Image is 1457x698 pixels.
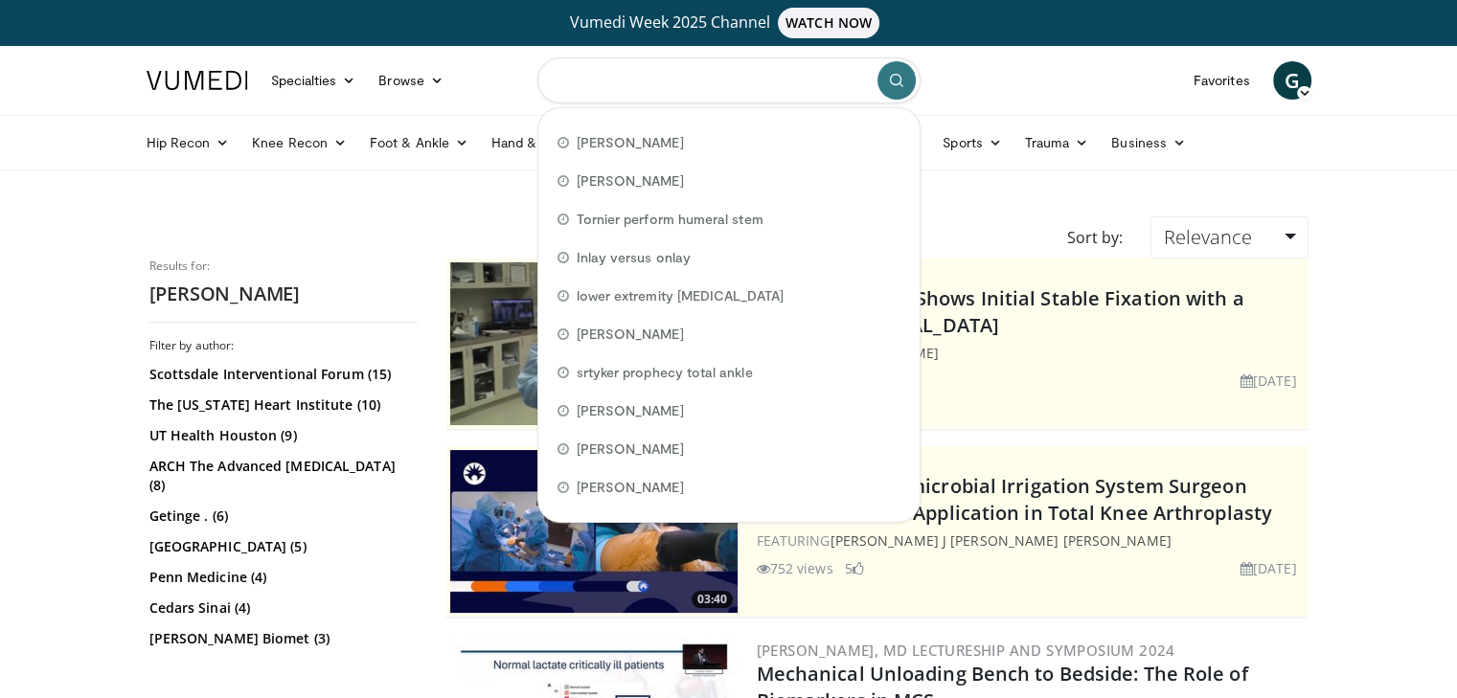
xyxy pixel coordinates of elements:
[147,71,248,90] img: VuMedi Logo
[1150,216,1308,259] a: Relevance
[260,61,368,100] a: Specialties
[1052,216,1136,259] div: Sort by:
[577,210,763,229] span: Tornier perform humeral stem
[149,365,413,384] a: Scottsdale Interventional Forum (15)
[1241,371,1297,391] li: [DATE]
[450,262,738,425] img: 6bc46ad6-b634-4876-a934-24d4e08d5fac.300x170_q85_crop-smart_upscale.jpg
[692,591,733,608] span: 03:40
[577,133,684,152] span: [PERSON_NAME]
[757,641,1175,660] a: [PERSON_NAME], MD Lectureship and Symposium 2024
[149,537,413,556] a: [GEOGRAPHIC_DATA] (5)
[537,57,921,103] input: Search topics, interventions
[149,598,413,618] a: Cedars Sinai (4)
[931,124,1013,162] a: Sports
[480,124,603,162] a: Hand & Wrist
[1182,61,1262,100] a: Favorites
[149,281,418,306] h2: [PERSON_NAME]
[577,248,691,267] span: Inlay versus onlay
[450,262,738,425] a: 01:59
[577,325,684,344] span: [PERSON_NAME]
[778,8,879,38] span: WATCH NOW
[757,343,1305,363] div: FEATURING
[358,124,480,162] a: Foot & Ankle
[149,259,418,274] p: Results for:
[845,558,864,578] li: 5
[149,338,418,353] h3: Filter by author:
[149,457,413,495] a: ARCH The Advanced [MEDICAL_DATA] (8)
[450,450,738,613] img: 70422da6-974a-44ac-bf9d-78c82a89d891.300x170_q85_crop-smart_upscale.jpg
[830,531,1171,550] a: [PERSON_NAME] J [PERSON_NAME] [PERSON_NAME]
[1100,124,1197,162] a: Business
[757,285,1244,338] a: [PERSON_NAME] Shows Initial Stable Fixation with a Press-Fit [MEDICAL_DATA]
[757,558,833,578] li: 752 views
[149,629,413,648] a: [PERSON_NAME] Biomet (3)
[577,439,684,459] span: [PERSON_NAME]
[577,401,684,420] span: [PERSON_NAME]
[149,507,413,526] a: Getinge . (6)
[240,124,358,162] a: Knee Recon
[1163,224,1251,250] span: Relevance
[149,426,413,445] a: UT Health Houston (9)
[135,124,241,162] a: Hip Recon
[149,8,1309,38] a: Vumedi Week 2025 ChannelWATCH NOW
[1013,124,1101,162] a: Trauma
[367,61,455,100] a: Browse
[450,450,738,613] a: 03:40
[149,568,413,587] a: Penn Medicine (4)
[757,530,1305,551] div: FEATURING
[577,286,784,305] span: lower extremity [MEDICAL_DATA]
[149,395,413,415] a: The [US_STATE] Heart Institute (10)
[1273,61,1311,100] a: G
[1241,558,1297,578] li: [DATE]
[577,478,684,497] span: [PERSON_NAME]
[577,171,684,191] span: [PERSON_NAME]
[757,473,1272,526] a: Surgiphor™ Antimicrobial Irrigation System Surgeon Testimonial and Application in Total Knee Arth...
[577,363,753,382] span: srtyker prophecy total ankle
